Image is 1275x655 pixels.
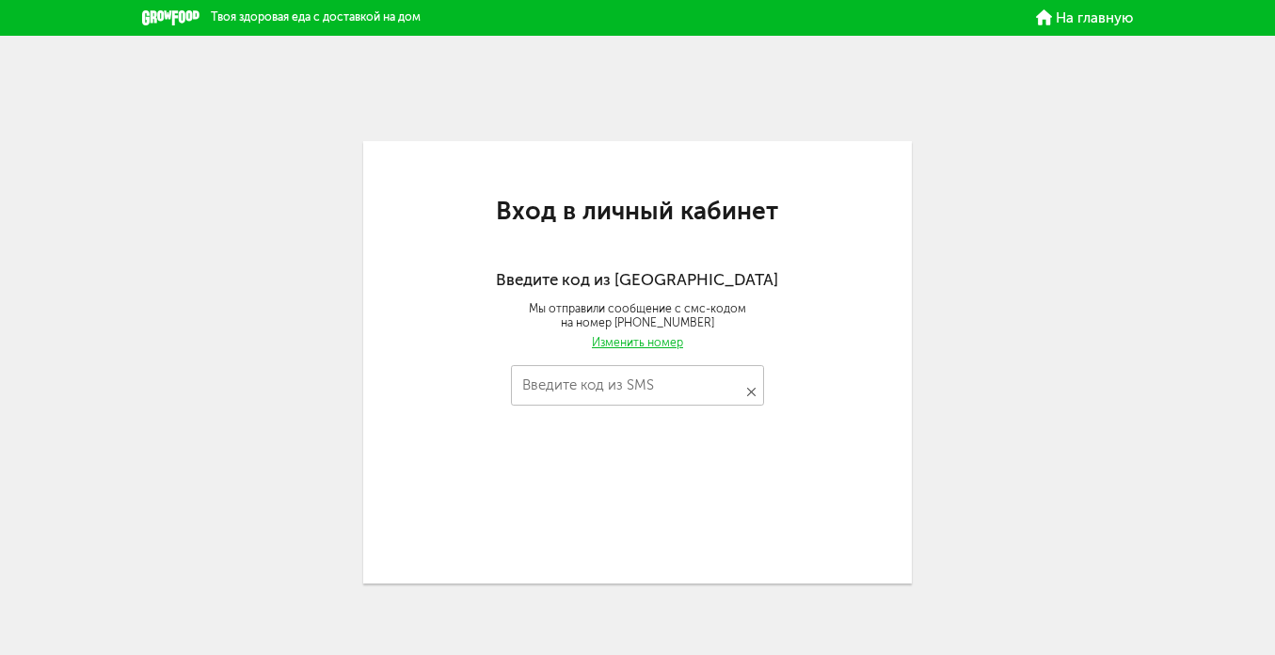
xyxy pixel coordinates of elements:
[363,200,912,222] h1: Вход в личный кабинет
[1036,9,1134,25] a: На главную
[142,9,421,25] a: Твоя здоровая еда с доставкой на дом
[363,302,912,330] div: Мы отправили сообщение с смс-кодом на номер [PHONE_NUMBER]
[522,380,654,390] label: Введите код из SMS
[1056,11,1133,25] span: На главную
[363,270,912,290] h2: Введите код из [GEOGRAPHIC_DATA]
[211,10,421,24] span: Твоя здоровая еда с доставкой на дом
[592,336,683,350] div: Изменить номер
